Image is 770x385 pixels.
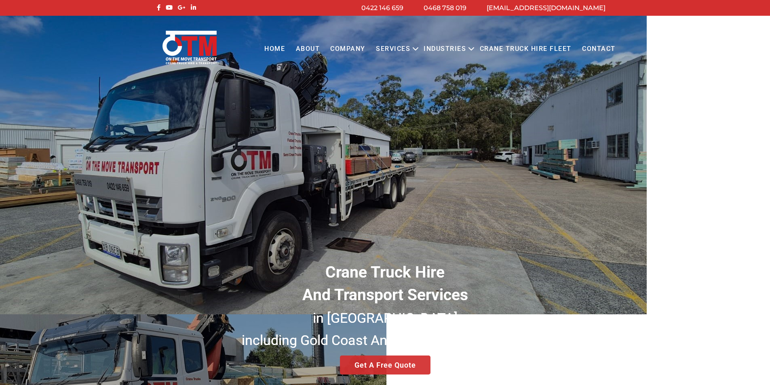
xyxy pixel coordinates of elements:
[325,38,371,60] a: COMPANY
[242,310,529,349] small: in [GEOGRAPHIC_DATA] including Gold Coast And [GEOGRAPHIC_DATA]
[371,38,416,60] a: Services
[259,38,290,60] a: Home
[474,38,576,60] a: Crane Truck Hire Fleet
[487,4,605,12] a: [EMAIL_ADDRESS][DOMAIN_NAME]
[340,356,430,374] a: Get A Free Quote
[424,4,466,12] a: 0468 758 019
[418,38,471,60] a: Industries
[361,4,403,12] a: 0422 146 659
[290,38,325,60] a: About
[577,38,621,60] a: Contact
